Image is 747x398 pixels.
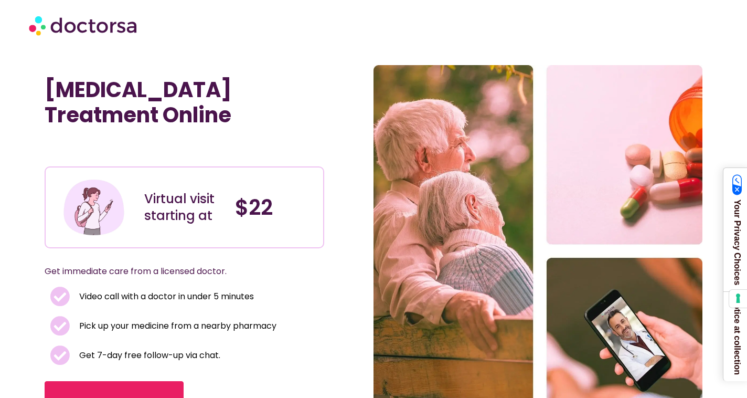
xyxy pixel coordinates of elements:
span: Video call with a doctor in under 5 minutes [77,289,254,304]
button: Your consent preferences for tracking technologies [729,290,747,308]
span: Pick up your medicine from a nearby pharmacy [77,319,276,333]
p: Get immediate care from a licensed doctor. [45,264,299,279]
img: Illustration depicting a young woman in a casual outfit, engaged with her smartphone. She has a p... [62,175,126,239]
span: Get 7-day free follow-up via chat. [77,348,220,363]
iframe: Customer reviews powered by Trustpilot [50,143,207,156]
div: Virtual visit starting at [144,191,225,224]
h4: $22 [235,195,315,220]
h1: [MEDICAL_DATA] Treatment Online [45,77,324,128]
